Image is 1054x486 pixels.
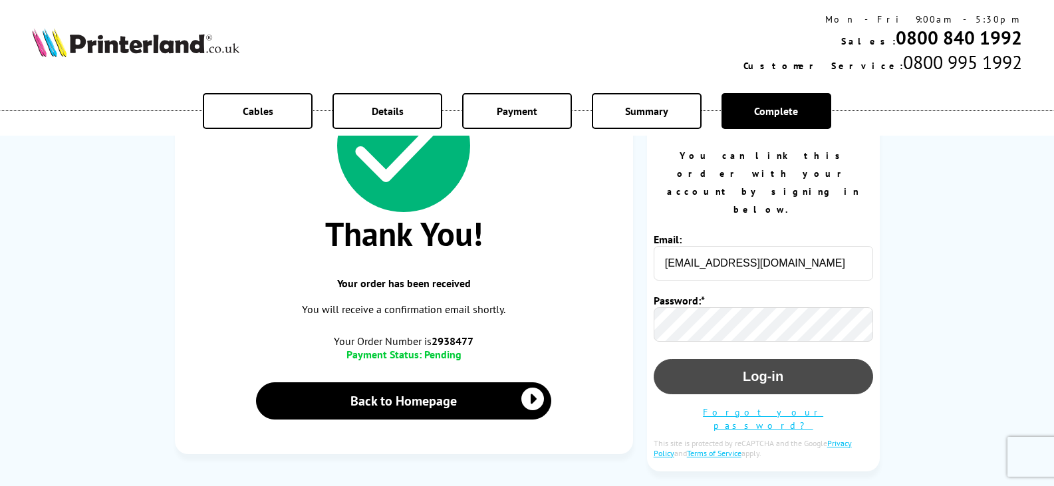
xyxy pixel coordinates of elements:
b: 2938477 [432,334,473,348]
span: Cables [243,104,273,118]
span: Thank You! [188,212,620,255]
span: Details [372,104,404,118]
span: Payment Status: [346,348,422,361]
p: You can link this order with your account by signing in below. [654,147,873,219]
div: This site is protected by reCAPTCHA and the Google and apply. [654,438,873,458]
a: Forgot your password? [703,406,823,431]
label: Email: [654,233,708,246]
button: Log-in [654,359,873,394]
a: Back to Homepage [256,382,552,420]
img: Printerland Logo [32,28,239,57]
span: 0800 995 1992 [903,50,1022,74]
div: Mon - Fri 9:00am - 5:30pm [743,13,1022,25]
span: Sales: [841,35,896,47]
span: Payment [497,104,537,118]
label: Password:* [654,294,708,307]
p: You will receive a confirmation email shortly. [188,301,620,318]
span: Complete [754,104,798,118]
span: Summary [625,104,668,118]
a: Terms of Service [687,448,741,458]
a: 0800 840 1992 [896,25,1022,50]
span: Customer Service: [743,60,903,72]
a: Privacy Policy [654,438,852,458]
span: Pending [424,348,461,361]
span: Your order has been received [188,277,620,290]
span: Your Order Number is [188,334,620,348]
